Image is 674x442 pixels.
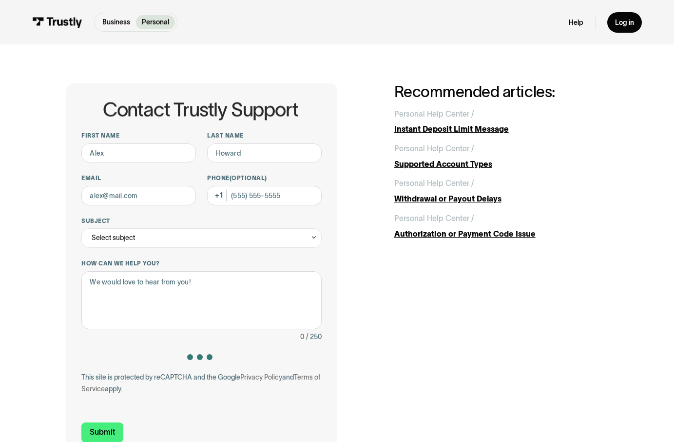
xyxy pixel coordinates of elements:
div: Supported Account Types [394,159,608,170]
label: Email [81,174,195,182]
label: Last name [207,132,321,140]
p: Business [102,17,130,27]
div: This site is protected by reCAPTCHA and the Google and apply. [81,372,321,395]
div: Withdrawal or Payout Delays [394,193,608,205]
input: Howard [207,143,321,163]
input: alex@mail.com [81,186,195,205]
div: Authorization or Payment Code Issue [394,228,608,240]
a: Personal [136,15,175,29]
span: (Optional) [230,175,267,181]
a: Personal Help Center /Instant Deposit Limit Message [394,108,608,136]
div: Log in [615,18,634,27]
h1: Contact Trustly Support [79,100,321,121]
div: Personal Help Center / [394,108,474,120]
div: 0 [300,331,304,343]
div: Personal Help Center / [394,178,474,189]
a: Personal Help Center /Supported Account Types [394,143,608,170]
div: Personal Help Center / [394,143,474,155]
a: Personal Help Center /Authorization or Payment Code Issue [394,213,608,240]
h2: Recommended articles: [394,83,608,100]
div: / 250 [306,331,322,343]
input: Alex [81,143,195,163]
div: Select subject [81,228,321,248]
input: (555) 555-5555 [207,186,321,205]
a: Personal Help Center /Withdrawal or Payout Delays [394,178,608,205]
label: Phone [207,174,321,182]
a: Help [569,18,583,27]
a: Privacy Policy [240,373,282,381]
div: Personal Help Center / [394,213,474,224]
a: Log in [607,12,642,33]
div: Instant Deposit Limit Message [394,123,608,135]
label: First name [81,132,195,140]
label: Subject [81,217,321,225]
p: Personal [142,17,169,27]
label: How can we help you? [81,260,321,267]
a: Business [96,15,136,29]
img: Trustly Logo [32,17,82,28]
div: Select subject [92,232,135,244]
